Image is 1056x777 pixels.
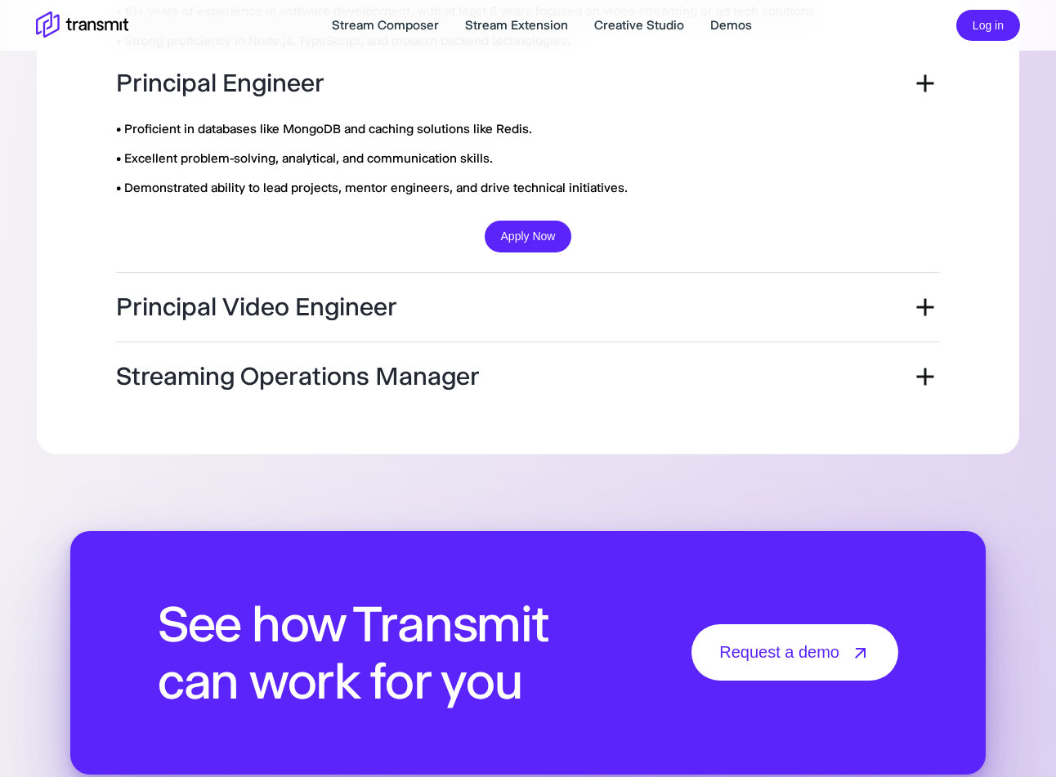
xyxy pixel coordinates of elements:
[158,596,552,710] p: See how Transmit can work for you
[594,16,684,35] a: Creative Studio
[956,16,1020,32] a: Log in
[116,292,397,322] h3: Principal Video Engineer
[691,624,898,681] a: Request a demo
[710,16,752,35] a: Demos
[116,149,941,168] div: • Excellent problem-solving, analytical, and communication skills.
[116,362,480,391] h3: Streaming Operations Manager
[956,10,1020,42] button: Log in
[116,69,324,98] h3: Principal Engineer
[116,119,941,139] div: • Proficient in databases like MongoDB and caching solutions like Redis.
[465,16,568,35] a: Stream Extension
[485,221,572,252] button: Apply Now
[116,178,941,198] div: • Demonstrated ability to lead projects, mentor engineers, and drive technical initiatives.
[332,16,439,35] a: Stream Composer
